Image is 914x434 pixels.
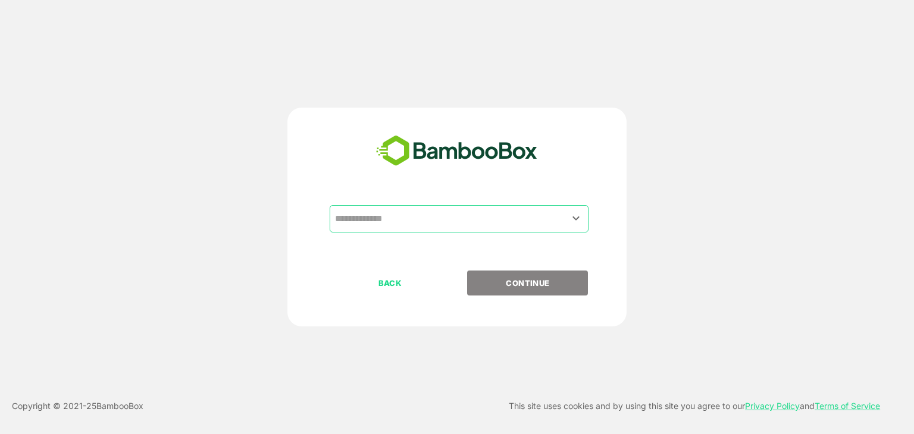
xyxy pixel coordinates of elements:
a: Terms of Service [815,401,880,411]
a: Privacy Policy [745,401,800,411]
p: Copyright © 2021- 25 BambooBox [12,399,143,413]
p: This site uses cookies and by using this site you agree to our and [509,399,880,413]
button: Open [568,210,584,227]
button: CONTINUE [467,271,588,295]
p: BACK [331,276,450,290]
button: BACK [330,271,450,295]
p: CONTINUE [468,276,587,290]
img: bamboobox [370,131,544,171]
